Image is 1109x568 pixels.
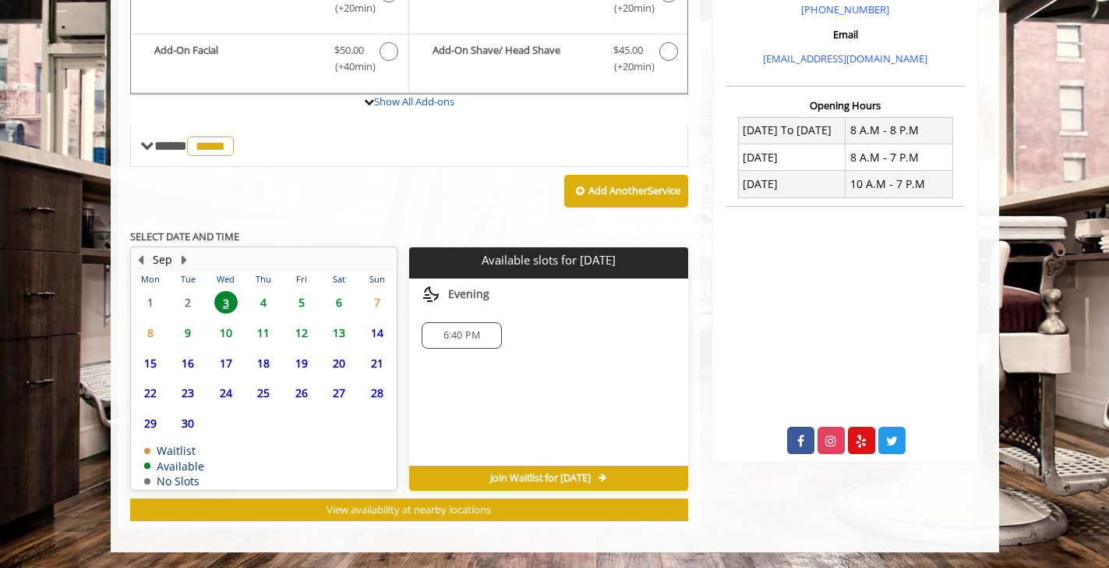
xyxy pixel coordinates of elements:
span: 12 [290,321,313,344]
span: 23 [176,382,200,404]
b: SELECT DATE AND TIME [130,229,239,243]
h3: Opening Hours [726,100,965,111]
td: Select day11 [245,318,282,348]
td: Select day29 [132,408,169,438]
span: 27 [327,382,351,404]
a: [PHONE_NUMBER] [801,2,889,16]
td: [DATE] [738,144,846,171]
b: Add Another Service [588,183,680,197]
span: $50.00 [334,42,364,59]
span: Join Waitlist for [DATE] [490,472,591,485]
th: Tue [169,272,207,287]
span: 15 [139,352,162,375]
td: No Slots [144,475,204,487]
a: Show All Add-ons [374,94,454,108]
td: Select day16 [169,348,207,378]
th: Sun [358,272,396,287]
span: 10 [214,321,238,344]
td: Select day18 [245,348,282,378]
th: Wed [207,272,244,287]
span: (+20min ) [605,59,651,75]
span: 19 [290,352,313,375]
td: Select day8 [132,318,169,348]
span: 25 [252,382,275,404]
td: Select day15 [132,348,169,378]
span: Evening [448,288,489,300]
td: Select day6 [320,287,358,318]
td: [DATE] To [DATE] [738,117,846,144]
button: Next Month [178,251,191,268]
td: Select day23 [169,378,207,408]
label: Add-On Shave/ Head Shave [417,42,680,79]
span: 21 [366,352,389,375]
b: Add-On Shave/ Head Shave [433,42,598,75]
td: 8 A.M - 7 P.M [846,144,953,171]
td: Select day4 [245,287,282,318]
td: Select day14 [358,318,396,348]
td: Select day5 [282,287,320,318]
td: Select day28 [358,378,396,408]
td: 8 A.M - 8 P.M [846,117,953,144]
span: 26 [290,382,313,404]
td: Select day13 [320,318,358,348]
td: Waitlist [144,445,204,456]
span: 17 [214,352,238,375]
th: Sat [320,272,358,287]
span: 14 [366,321,389,344]
td: Select day26 [282,378,320,408]
button: Sep [153,251,172,268]
td: Select day9 [169,318,207,348]
span: 6 [327,291,351,314]
span: 16 [176,352,200,375]
h3: Email [729,29,961,40]
span: 24 [214,382,238,404]
td: Select day30 [169,408,207,438]
td: Select day20 [320,348,358,378]
span: $45.00 [613,42,643,59]
span: 3 [214,291,238,314]
span: 29 [139,412,162,435]
span: 20 [327,352,351,375]
label: Add-On Facial [139,42,401,79]
span: 5 [290,291,313,314]
th: Fri [282,272,320,287]
span: (+40min ) [326,59,372,75]
td: Select day25 [245,378,282,408]
span: 4 [252,291,275,314]
span: 8 [139,321,162,344]
span: 11 [252,321,275,344]
td: Select day27 [320,378,358,408]
td: Select day21 [358,348,396,378]
td: Select day24 [207,378,244,408]
td: Available [144,460,204,472]
button: Add AnotherService [564,175,688,208]
span: View availability at nearby locations [327,502,491,517]
th: Thu [245,272,282,287]
button: View availability at nearby locations [130,499,689,521]
td: Select day7 [358,287,396,318]
td: Select day12 [282,318,320,348]
td: Select day22 [132,378,169,408]
td: Select day3 [207,287,244,318]
span: 18 [252,352,275,375]
span: 13 [327,321,351,344]
button: Previous Month [135,251,147,268]
td: [DATE] [738,171,846,197]
div: 6:40 PM [422,322,502,349]
td: Select day10 [207,318,244,348]
b: Add-On Facial [154,42,319,75]
a: [EMAIL_ADDRESS][DOMAIN_NAME] [763,51,927,66]
span: 6:40 PM [443,329,480,342]
span: 28 [366,382,389,404]
td: Select day19 [282,348,320,378]
p: Available slots for [DATE] [415,254,682,267]
span: 7 [366,291,389,314]
img: evening slots [422,285,440,304]
span: 22 [139,382,162,404]
span: 9 [176,321,200,344]
td: Select day17 [207,348,244,378]
span: 30 [176,412,200,435]
th: Mon [132,272,169,287]
td: 10 A.M - 7 P.M [846,171,953,197]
